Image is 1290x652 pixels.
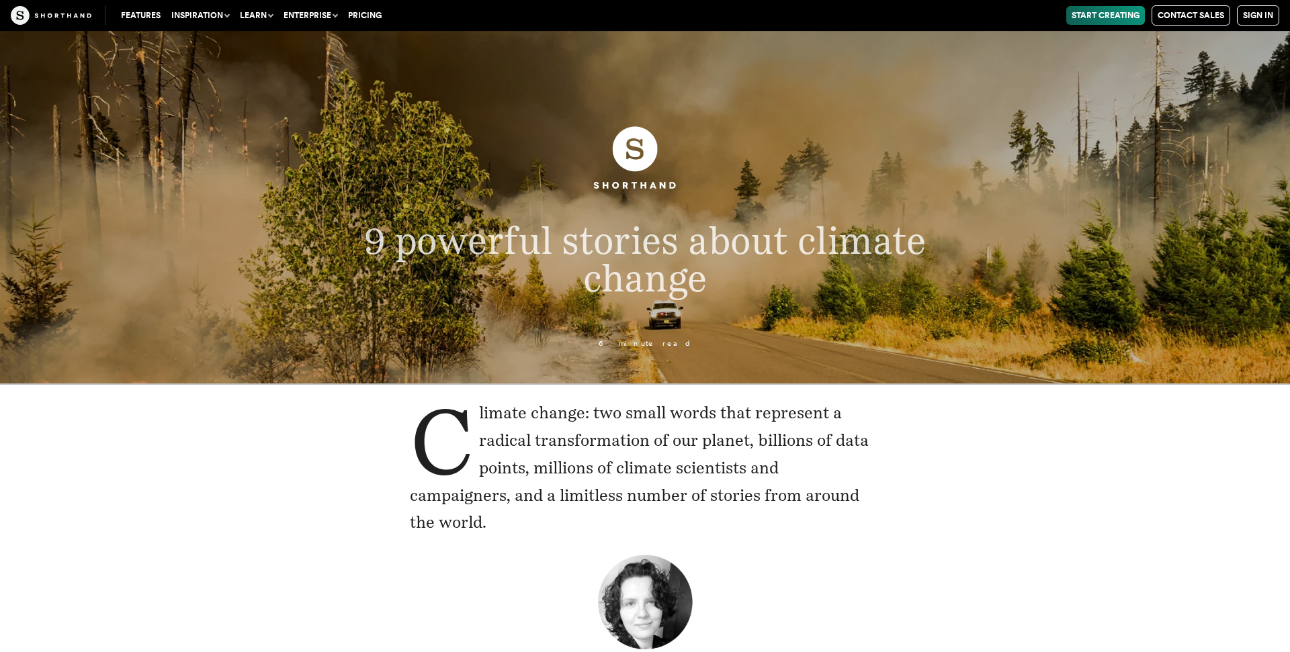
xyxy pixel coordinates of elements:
[116,6,166,25] a: Features
[1237,5,1279,26] a: Sign in
[410,400,880,537] p: Climate change: two small words that represent a radical transformation of our planet, billions o...
[1152,5,1230,26] a: Contact Sales
[11,6,91,25] img: The Craft
[278,6,343,25] button: Enterprise
[1066,6,1145,25] a: Start Creating
[298,340,992,348] p: 6 minute read
[166,6,234,25] button: Inspiration
[343,6,387,25] a: Pricing
[364,218,926,300] span: 9 powerful stories about climate change
[234,6,278,25] button: Learn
